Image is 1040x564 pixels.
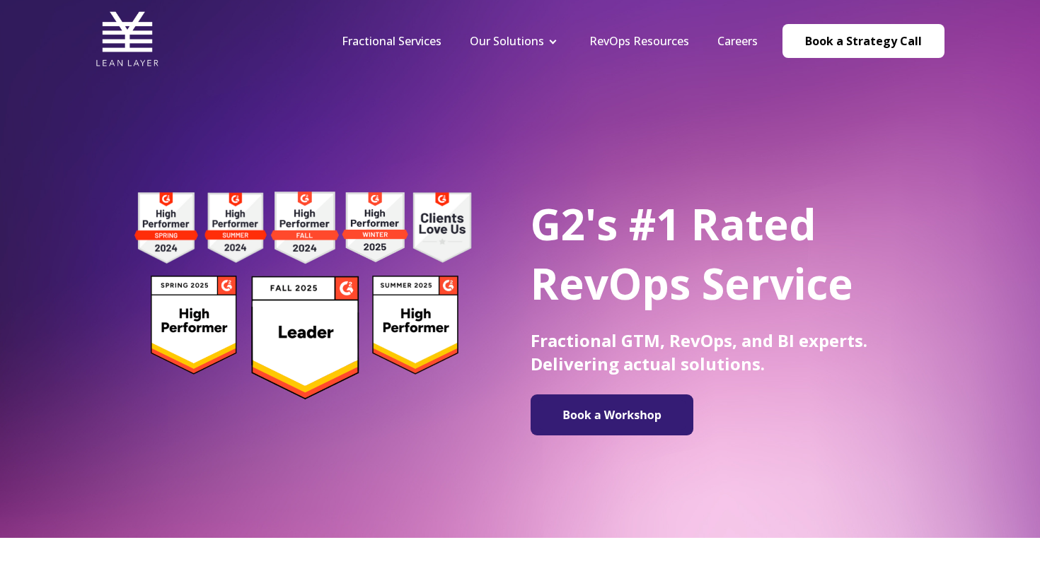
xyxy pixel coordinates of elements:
span: G2's #1 Rated RevOps Service [531,195,853,312]
a: Book a Strategy Call [782,24,944,58]
img: Lean Layer Logo [96,7,159,71]
span: Fractional GTM, RevOps, and BI experts. Delivering actual solutions. [531,329,867,375]
a: Our Solutions [470,33,544,49]
a: Careers [717,33,758,49]
img: Book a Workshop [538,400,686,430]
a: RevOps Resources [589,33,689,49]
div: Navigation Menu [328,33,772,49]
img: g2 badges [110,187,495,404]
a: Fractional Services [342,33,441,49]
